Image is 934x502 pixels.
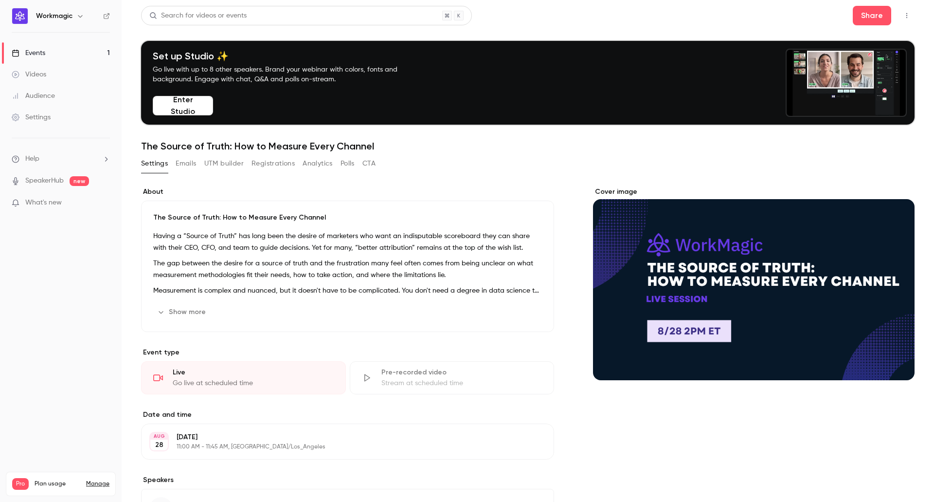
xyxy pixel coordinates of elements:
span: new [70,176,89,186]
span: What's new [25,198,62,208]
span: Pro [12,478,29,490]
h1: The Source of Truth: How to Measure Every Channel [141,140,915,152]
p: Go live with up to 8 other speakers. Brand your webinar with colors, fonts and background. Engage... [153,65,420,84]
p: The gap between the desire for a source of truth and the frustration many feel often comes from b... [153,258,542,281]
button: Polls [341,156,355,171]
p: 11:00 AM - 11:45 AM, [GEOGRAPHIC_DATA]/Los_Angeles [177,443,503,451]
img: Workmagic [12,8,28,24]
button: Analytics [303,156,333,171]
p: [DATE] [177,432,503,442]
div: LiveGo live at scheduled time [141,361,346,394]
button: Show more [153,304,212,320]
div: Settings [12,112,51,122]
p: Having a “Source of Truth” has long been the desire of marketers who want an indisputable scorebo... [153,230,542,254]
button: Registrations [251,156,295,171]
div: AUG [150,433,168,440]
p: Event type [141,348,554,357]
a: Manage [86,480,109,488]
div: Events [12,48,45,58]
div: Pre-recorded videoStream at scheduled time [350,361,555,394]
p: 28 [155,440,163,450]
a: SpeakerHub [25,176,64,186]
span: Help [25,154,39,164]
label: Speakers [141,475,554,485]
label: Cover image [593,187,915,197]
div: Go live at scheduled time [173,378,334,388]
label: Date and time [141,410,554,420]
h6: Workmagic [36,11,72,21]
button: Share [853,6,891,25]
button: Settings [141,156,168,171]
section: Cover image [593,187,915,380]
div: Audience [12,91,55,101]
span: Plan usage [35,480,80,488]
div: Stream at scheduled time [381,378,542,388]
div: Videos [12,70,46,79]
div: Search for videos or events [149,11,247,21]
button: Emails [176,156,196,171]
button: CTA [362,156,376,171]
button: Enter Studio [153,96,213,115]
div: Pre-recorded video [381,368,542,377]
button: UTM builder [204,156,244,171]
p: The Source of Truth: How to Measure Every Channel [153,213,542,223]
div: Live [173,368,334,377]
p: Measurement is complex and nuanced, but it doesn't have to be complicated. You don't need a degre... [153,285,542,297]
li: help-dropdown-opener [12,154,110,164]
h4: Set up Studio ✨ [153,50,420,62]
label: About [141,187,554,197]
